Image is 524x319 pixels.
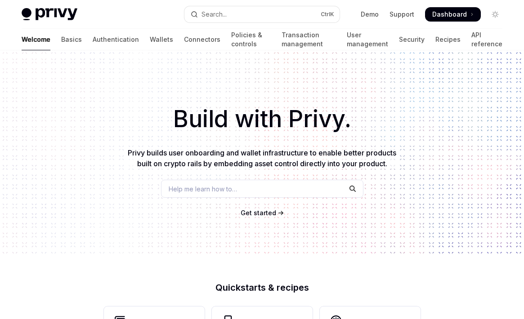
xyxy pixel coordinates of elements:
a: Policies & controls [231,29,271,50]
a: Connectors [184,29,220,50]
a: Basics [61,29,82,50]
a: Support [390,10,414,19]
img: light logo [22,8,77,21]
a: Demo [361,10,379,19]
span: Privy builds user onboarding and wallet infrastructure to enable better products built on crypto ... [128,148,396,168]
h2: Quickstarts & recipes [104,283,421,292]
a: Welcome [22,29,50,50]
button: Toggle dark mode [488,7,502,22]
a: Get started [241,208,276,217]
span: Help me learn how to… [169,184,237,194]
span: Get started [241,209,276,217]
a: Transaction management [282,29,336,50]
div: Search... [202,9,227,20]
a: User management [347,29,388,50]
a: Recipes [435,29,461,50]
a: Wallets [150,29,173,50]
a: Authentication [93,29,139,50]
a: Security [399,29,425,50]
a: API reference [471,29,502,50]
span: Dashboard [432,10,467,19]
button: Open search [184,6,340,22]
a: Dashboard [425,7,481,22]
span: Ctrl K [321,11,334,18]
h1: Build with Privy. [14,102,510,137]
